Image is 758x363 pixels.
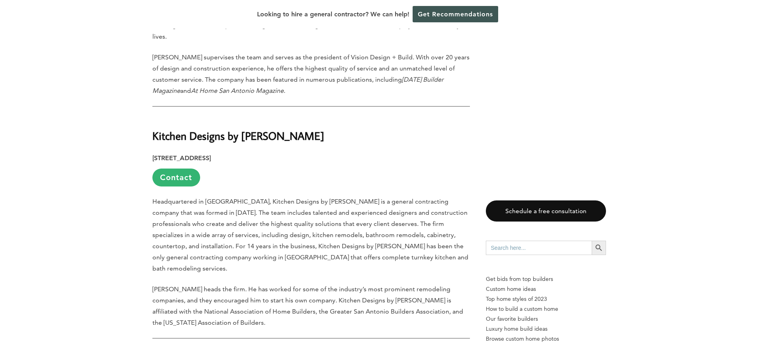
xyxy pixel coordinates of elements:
[594,243,603,252] svg: Search
[152,154,211,162] strong: [STREET_ADDRESS]
[486,274,606,284] p: Get bids from top builders
[152,52,470,96] p: [PERSON_NAME] supervises the team and serves as the president of Vision Design + Build. With over...
[486,241,592,255] input: Search here...
[413,6,498,22] a: Get Recommendations
[486,294,606,304] a: Top home styles of 2023
[486,200,606,222] a: Schedule a free consultation
[152,284,470,328] p: [PERSON_NAME] heads the firm. He has worked for some of the industry’s most prominent remodeling ...
[191,87,284,94] em: At Home San Antonio Magazine
[486,324,606,334] a: Luxury home build ideas
[486,314,606,324] a: Our favorite builders
[486,284,606,294] a: Custom home ideas
[152,196,470,274] p: Headquartered in [GEOGRAPHIC_DATA], Kitchen Designs by [PERSON_NAME] is a general contracting com...
[486,304,606,314] a: How to build a custom home
[152,129,324,143] strong: Kitchen Designs by [PERSON_NAME]
[486,334,606,344] a: Browse custom home photos
[152,76,444,94] em: [DATE] Builder Magazine
[152,169,200,186] a: Contact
